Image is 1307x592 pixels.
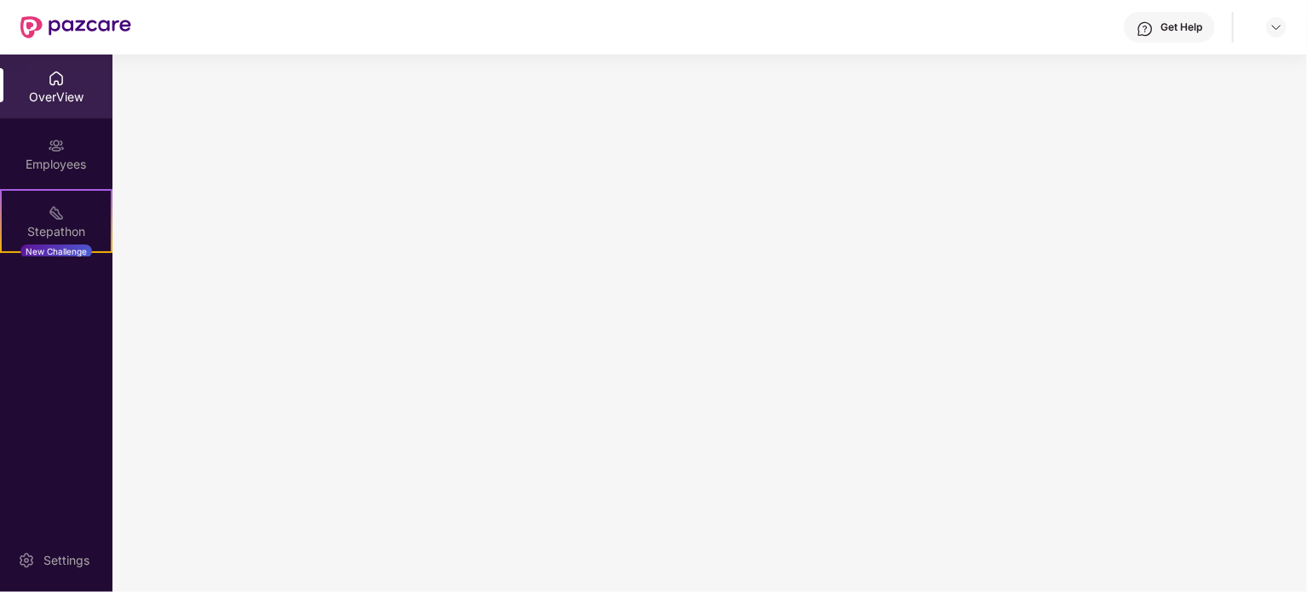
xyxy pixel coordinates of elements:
[1160,20,1202,34] div: Get Help
[1270,20,1283,34] img: svg+xml;base64,PHN2ZyBpZD0iRHJvcGRvd24tMzJ4MzIiIHhtbG5zPSJodHRwOi8vd3d3LnczLm9yZy8yMDAwL3N2ZyIgd2...
[48,137,65,154] img: svg+xml;base64,PHN2ZyBpZD0iRW1wbG95ZWVzIiB4bWxucz0iaHR0cDovL3d3dy53My5vcmcvMjAwMC9zdmciIHdpZHRoPS...
[48,70,65,87] img: svg+xml;base64,PHN2ZyBpZD0iSG9tZSIgeG1sbnM9Imh0dHA6Ly93d3cudzMub3JnLzIwMDAvc3ZnIiB3aWR0aD0iMjAiIG...
[20,244,92,258] div: New Challenge
[18,552,35,569] img: svg+xml;base64,PHN2ZyBpZD0iU2V0dGluZy0yMHgyMCIgeG1sbnM9Imh0dHA6Ly93d3cudzMub3JnLzIwMDAvc3ZnIiB3aW...
[48,204,65,221] img: svg+xml;base64,PHN2ZyB4bWxucz0iaHR0cDovL3d3dy53My5vcmcvMjAwMC9zdmciIHdpZHRoPSIyMSIgaGVpZ2h0PSIyMC...
[38,552,95,569] div: Settings
[2,223,111,240] div: Stepathon
[1137,20,1154,37] img: svg+xml;base64,PHN2ZyBpZD0iSGVscC0zMngzMiIgeG1sbnM9Imh0dHA6Ly93d3cudzMub3JnLzIwMDAvc3ZnIiB3aWR0aD...
[20,16,131,38] img: New Pazcare Logo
